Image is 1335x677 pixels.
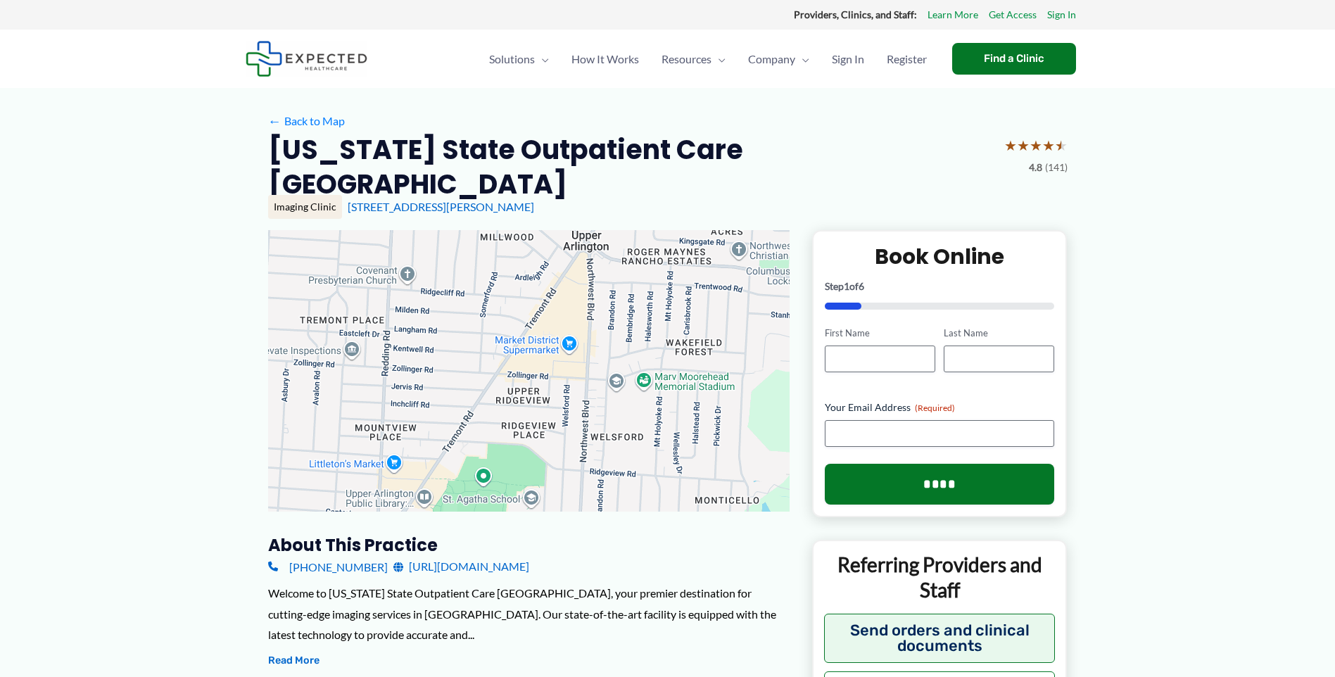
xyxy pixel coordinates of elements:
[1045,158,1068,177] span: (141)
[1055,132,1068,158] span: ★
[268,556,388,577] a: [PHONE_NUMBER]
[915,403,955,413] span: (Required)
[794,8,917,20] strong: Providers, Clinics, and Staff:
[844,280,849,292] span: 1
[1004,132,1017,158] span: ★
[662,34,711,84] span: Resources
[824,552,1056,603] p: Referring Providers and Staff
[795,34,809,84] span: Menu Toggle
[748,34,795,84] span: Company
[825,281,1055,291] p: Step of
[478,34,560,84] a: SolutionsMenu Toggle
[268,114,281,127] span: ←
[711,34,726,84] span: Menu Toggle
[1030,132,1042,158] span: ★
[825,243,1055,270] h2: Book Online
[246,41,367,77] img: Expected Healthcare Logo - side, dark font, small
[1017,132,1030,158] span: ★
[348,200,534,213] a: [STREET_ADDRESS][PERSON_NAME]
[944,327,1054,340] label: Last Name
[268,132,993,202] h2: [US_STATE] State Outpatient Care [GEOGRAPHIC_DATA]
[1029,158,1042,177] span: 4.8
[832,34,864,84] span: Sign In
[989,6,1037,24] a: Get Access
[928,6,978,24] a: Learn More
[887,34,927,84] span: Register
[268,110,345,132] a: ←Back to Map
[489,34,535,84] span: Solutions
[268,652,319,669] button: Read More
[650,34,737,84] a: ResourcesMenu Toggle
[571,34,639,84] span: How It Works
[825,400,1055,415] label: Your Email Address
[952,43,1076,75] a: Find a Clinic
[825,327,935,340] label: First Name
[737,34,821,84] a: CompanyMenu Toggle
[560,34,650,84] a: How It Works
[268,195,342,219] div: Imaging Clinic
[821,34,875,84] a: Sign In
[824,614,1056,663] button: Send orders and clinical documents
[875,34,938,84] a: Register
[268,583,790,645] div: Welcome to [US_STATE] State Outpatient Care [GEOGRAPHIC_DATA], your premier destination for cutti...
[859,280,864,292] span: 6
[478,34,938,84] nav: Primary Site Navigation
[535,34,549,84] span: Menu Toggle
[1047,6,1076,24] a: Sign In
[1042,132,1055,158] span: ★
[393,556,529,577] a: [URL][DOMAIN_NAME]
[268,534,790,556] h3: About this practice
